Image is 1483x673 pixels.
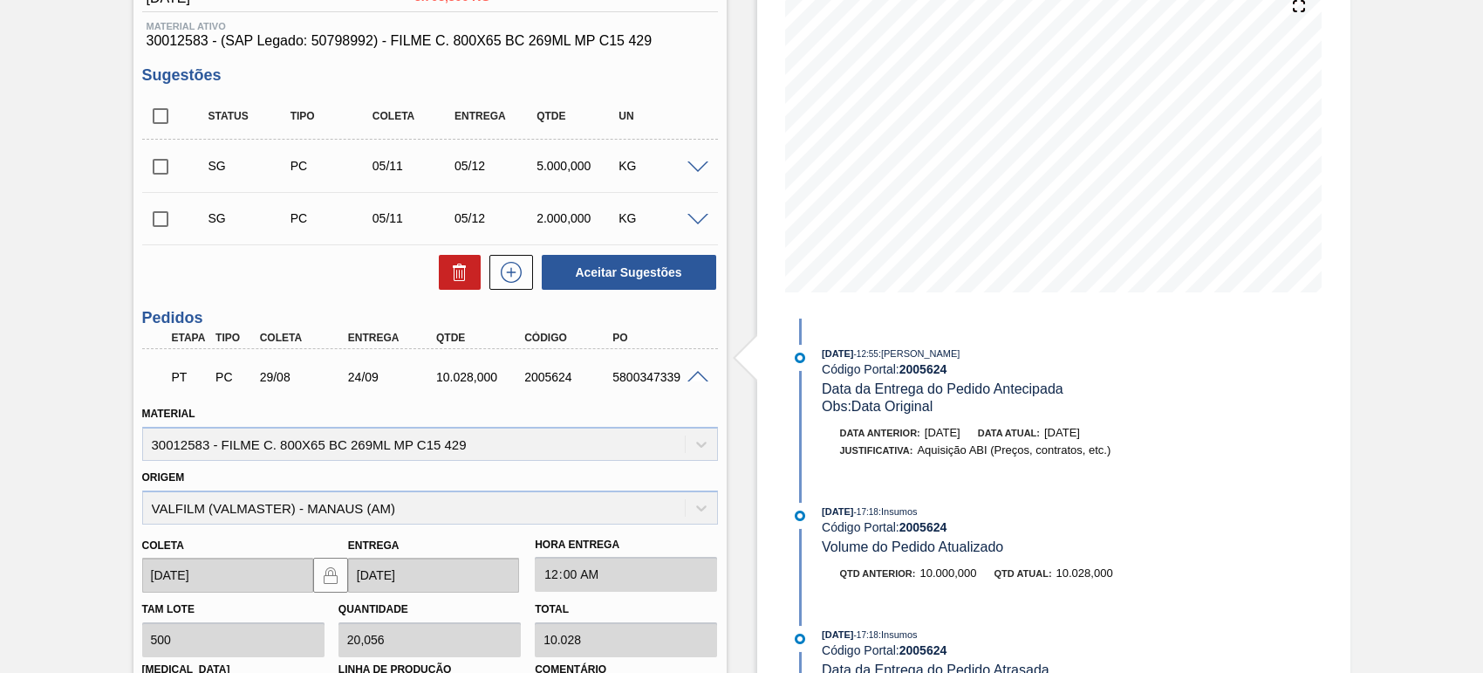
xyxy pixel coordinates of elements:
div: Pedido em Trânsito [167,358,212,396]
img: atual [795,634,805,644]
span: [DATE] [1044,426,1080,439]
div: Qtde [432,332,530,344]
div: Tipo [211,332,256,344]
div: Coleta [368,110,459,122]
label: Total [535,603,569,615]
div: 5800347339 [608,370,706,384]
span: Obs: Data Original [822,399,933,414]
strong: 2005624 [899,643,947,657]
span: Aquisição ABI (Preços, contratos, etc.) [917,443,1111,457]
span: - 17:18 [854,507,878,517]
div: Entrega [344,332,441,344]
div: 2.000,000 [532,211,623,225]
div: Coleta [256,332,353,344]
div: 05/11/2025 [368,159,459,173]
div: Status [204,110,295,122]
div: Qtde [532,110,623,122]
input: dd/mm/yyyy [348,558,519,593]
span: - 12:55 [854,349,878,359]
div: Código [520,332,618,344]
span: 10.000,000 [919,567,976,580]
span: - 17:18 [854,630,878,640]
div: Tipo [286,110,377,122]
span: : Insumos [878,506,918,517]
div: Pedido de Compra [286,159,377,173]
h3: Sugestões [142,66,718,85]
p: PT [172,370,208,384]
button: locked [313,558,348,593]
div: Código Portal: [822,520,1236,534]
div: 05/12/2025 [450,159,541,173]
div: UN [614,110,705,122]
div: Etapa [167,332,212,344]
div: Sugestão Criada [204,211,295,225]
input: dd/mm/yyyy [142,558,313,593]
strong: 2005624 [899,520,947,534]
div: 5.000,000 [532,159,623,173]
img: atual [795,353,805,363]
label: Hora Entrega [535,532,717,558]
div: KG [614,211,705,225]
div: Código Portal: [822,362,1236,376]
span: : [PERSON_NAME] [878,348,960,359]
span: 30012583 - (SAP Legado: 50798992) - FILME C. 800X65 BC 269ML MP C15 429 [147,33,714,49]
div: 2005624 [520,370,618,384]
strong: 2005624 [899,362,947,376]
img: locked [320,565,341,586]
label: Origem [142,471,185,484]
span: 10.028,000 [1056,567,1113,580]
span: Qtd atual: [994,568,1052,579]
span: Justificativa: [840,445,913,456]
div: Nova sugestão [481,255,533,290]
div: 29/08/2025 [256,370,353,384]
img: atual [795,511,805,521]
div: Excluir Sugestões [430,255,481,290]
div: KG [614,159,705,173]
span: Volume do Pedido Atualizado [822,539,1003,554]
span: [DATE] [925,426,960,439]
label: Material [142,408,195,420]
button: Aceitar Sugestões [542,255,716,290]
div: Aceitar Sugestões [533,253,718,292]
div: Pedido de Compra [211,370,256,384]
span: Data anterior: [840,428,920,438]
div: Sugestão Criada [204,159,295,173]
div: Código Portal: [822,643,1236,657]
span: Data da Entrega do Pedido Antecipada [822,381,1063,396]
label: Coleta [142,539,184,552]
label: Tam lote [142,603,195,615]
span: [DATE] [822,629,853,640]
span: [DATE] [822,506,853,517]
div: 24/09/2025 [344,370,441,384]
div: PO [608,332,706,344]
div: 05/11/2025 [368,211,459,225]
div: Pedido de Compra [286,211,377,225]
label: Entrega [348,539,400,552]
span: Qtd anterior: [840,568,916,579]
div: 05/12/2025 [450,211,541,225]
span: : Insumos [878,629,918,640]
div: Entrega [450,110,541,122]
span: [DATE] [822,348,853,359]
div: 10.028,000 [432,370,530,384]
span: Material ativo [147,21,714,31]
h3: Pedidos [142,309,718,327]
span: Data atual: [978,428,1040,438]
label: Quantidade [338,603,408,615]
